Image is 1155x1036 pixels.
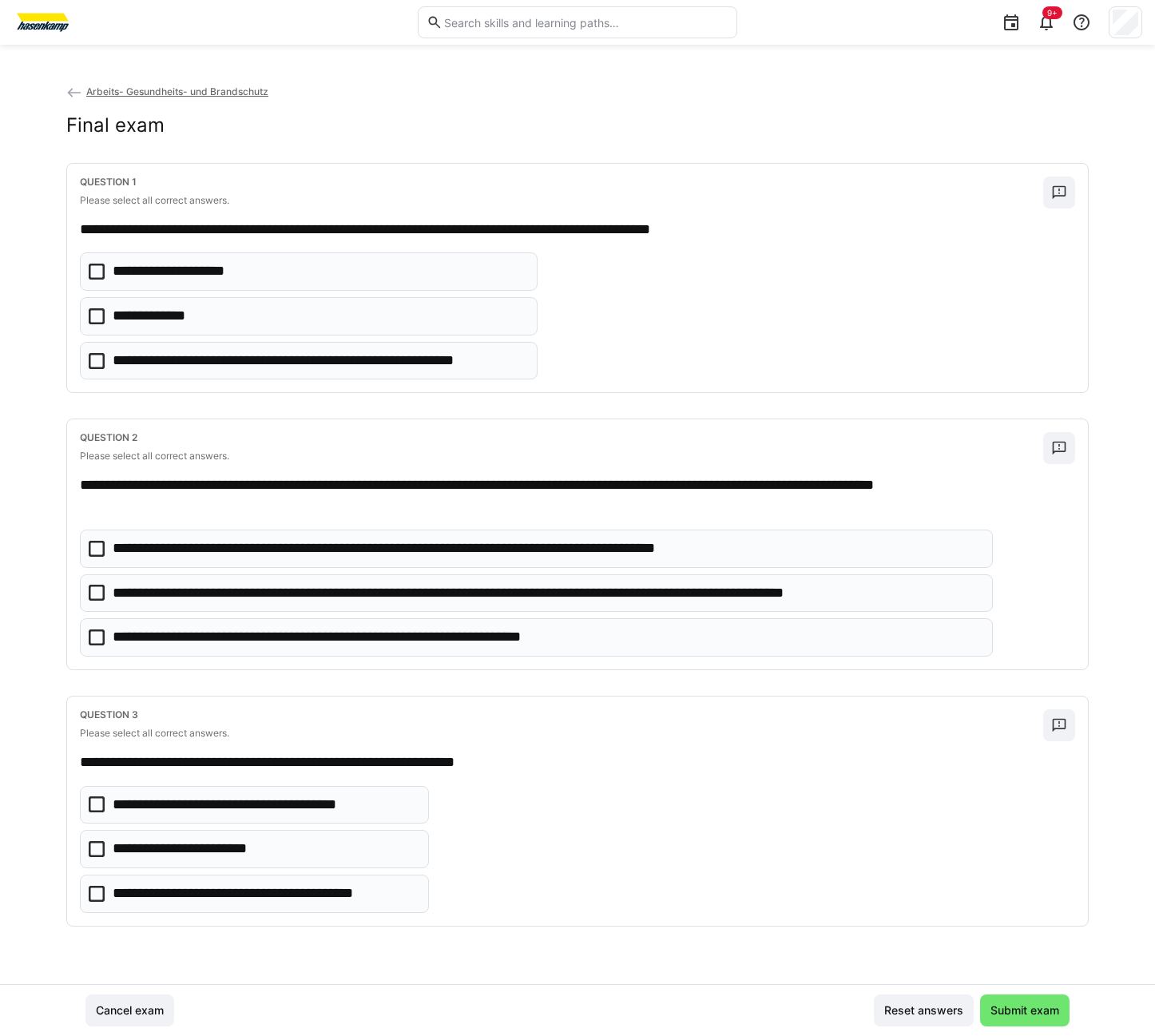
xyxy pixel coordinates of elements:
h4: Question 2 [80,432,1043,443]
span: Submit exam [988,1002,1062,1018]
span: Arbeits- Gesundheits- und Brandschutz [86,85,268,97]
button: Submit exam [980,994,1070,1026]
input: Search skills and learning paths… [443,15,728,30]
span: 9+ [1047,8,1058,18]
p: Please select all correct answers. [80,450,1043,462]
h2: Final exam [66,113,165,137]
a: Arbeits- Gesundheits- und Brandschutz [66,85,268,97]
h4: Question 3 [80,709,1043,720]
button: Cancel exam [85,994,174,1026]
p: Please select all correct answers. [80,727,1043,740]
p: Please select all correct answers. [80,194,1043,207]
span: Cancel exam [93,1002,166,1018]
button: Reset answers [874,994,974,1026]
span: Reset answers [882,1002,966,1018]
h4: Question 1 [80,177,1043,188]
